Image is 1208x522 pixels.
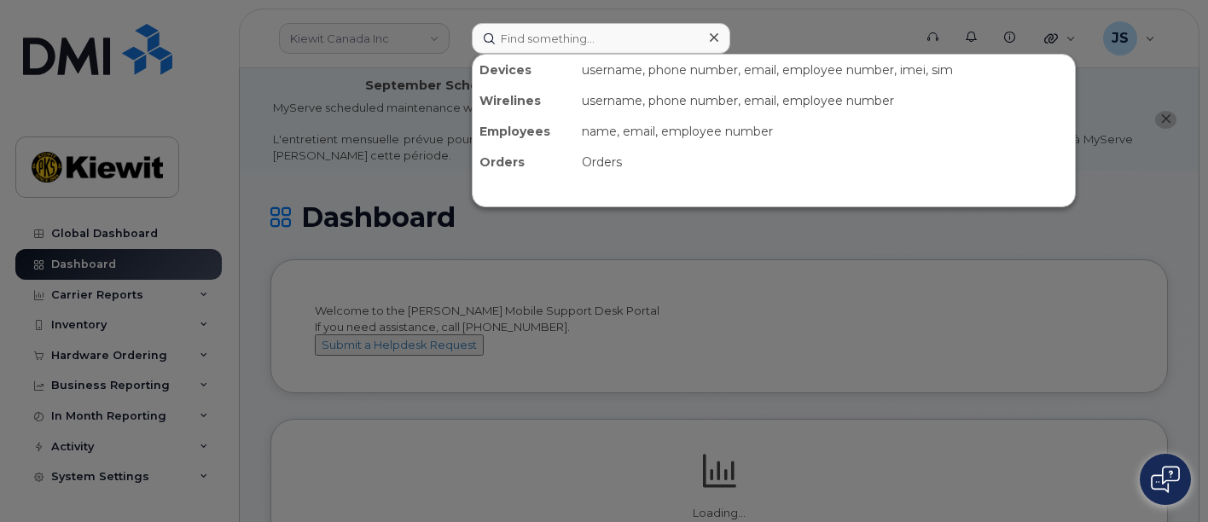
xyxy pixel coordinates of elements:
div: name, email, employee number [575,116,1075,147]
div: username, phone number, email, employee number [575,85,1075,116]
div: Wirelines [473,85,575,116]
div: Orders [473,147,575,177]
div: username, phone number, email, employee number, imei, sim [575,55,1075,85]
div: Orders [575,147,1075,177]
div: Employees [473,116,575,147]
div: Devices [473,55,575,85]
img: Open chat [1151,466,1180,493]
